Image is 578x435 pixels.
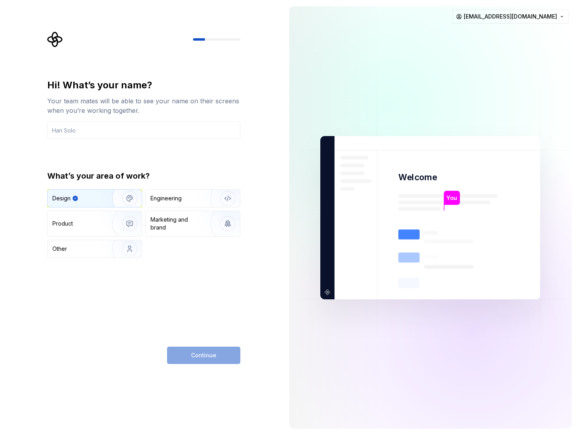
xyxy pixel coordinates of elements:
div: Other [52,245,67,253]
svg: Supernova Logo [47,32,63,47]
input: Han Solo [47,121,240,139]
div: What’s your area of work? [47,170,240,181]
button: [EMAIL_ADDRESS][DOMAIN_NAME] [452,9,569,24]
p: Welcome [398,172,437,183]
p: You [447,193,457,202]
div: Product [52,220,73,228]
div: Hi! What’s your name? [47,79,240,91]
div: Marketing and brand [151,216,204,232]
div: Design [52,194,71,202]
div: Your team mates will be able to see your name on their screens when you’re working together. [47,96,240,115]
div: Engineering [151,194,182,202]
span: [EMAIL_ADDRESS][DOMAIN_NAME] [464,13,557,21]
